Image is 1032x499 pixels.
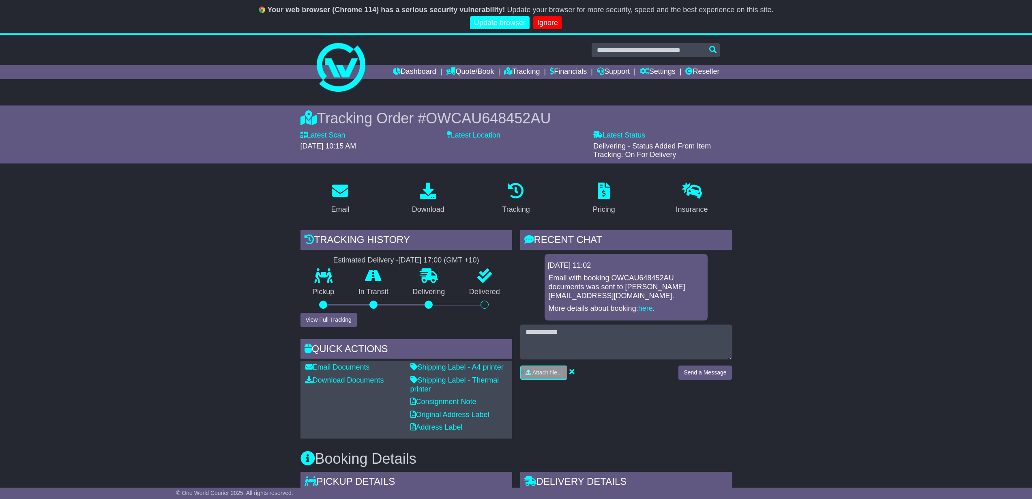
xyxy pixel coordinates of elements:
a: Settings [640,65,676,79]
div: Insurance [676,204,708,215]
div: Quick Actions [300,339,512,361]
label: Latest Scan [300,131,345,140]
a: Shipping Label - A4 printer [410,363,504,371]
div: Email [331,204,349,215]
a: Download Documents [305,376,384,384]
p: Email with booking OWCAU648452AU documents was sent to [PERSON_NAME][EMAIL_ADDRESS][DOMAIN_NAME]. [549,274,704,300]
div: [DATE] 11:02 [548,261,704,270]
div: Pricing [593,204,615,215]
a: Pricing [588,180,620,218]
span: © One World Courier 2025. All rights reserved. [176,490,293,496]
a: Financials [550,65,587,79]
div: Delivery Details [520,472,732,494]
span: OWCAU648452AU [426,110,551,127]
label: Latest Location [447,131,500,140]
a: Address Label [410,423,463,431]
div: Estimated Delivery - [300,256,512,265]
p: Pickup [300,288,347,297]
b: Your web browser (Chrome 114) has a serious security vulnerability! [268,6,505,14]
label: Latest Status [593,131,645,140]
a: Tracking [504,65,540,79]
div: Download [412,204,444,215]
a: Email [326,180,354,218]
button: Send a Message [678,366,732,380]
button: View Full Tracking [300,313,357,327]
a: Shipping Label - Thermal printer [410,376,499,393]
div: Tracking Order # [300,110,732,127]
p: More details about booking: . [549,304,704,313]
h3: Booking Details [300,451,732,467]
a: Quote/Book [446,65,494,79]
div: Tracking history [300,230,512,252]
a: Consignment Note [410,398,476,406]
a: Dashboard [393,65,436,79]
div: Pickup Details [300,472,512,494]
a: Insurance [671,180,713,218]
a: Support [597,65,630,79]
a: Original Address Label [410,411,489,419]
a: Tracking [497,180,535,218]
a: Update browser [470,16,530,30]
a: here [638,304,653,312]
a: Reseller [685,65,719,79]
a: Download [407,180,450,218]
a: Email Documents [305,363,370,371]
p: In Transit [346,288,401,297]
a: Ignore [533,16,562,30]
p: Delivering [401,288,457,297]
span: [DATE] 10:15 AM [300,142,356,150]
span: Update your browser for more security, speed and the best experience on this site. [507,6,773,14]
p: Delivered [457,288,512,297]
div: RECENT CHAT [520,230,732,252]
span: Delivering - Status Added From Item Tracking. On For Delivery [593,142,711,159]
div: [DATE] 17:00 (GMT +10) [399,256,479,265]
div: Tracking [502,204,530,215]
